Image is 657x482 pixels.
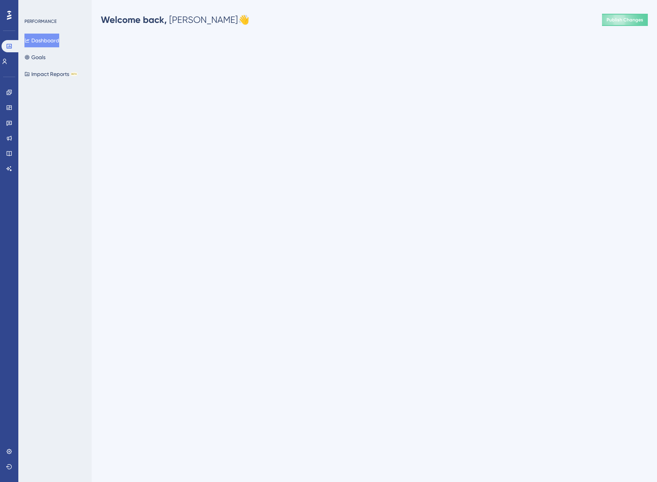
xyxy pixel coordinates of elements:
button: Impact ReportsBETA [24,67,78,81]
button: Goals [24,50,45,64]
span: Publish Changes [607,17,643,23]
span: Welcome back, [101,14,167,25]
button: Dashboard [24,34,59,47]
div: [PERSON_NAME] 👋 [101,14,249,26]
div: BETA [71,72,78,76]
button: Publish Changes [602,14,648,26]
div: PERFORMANCE [24,18,57,24]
